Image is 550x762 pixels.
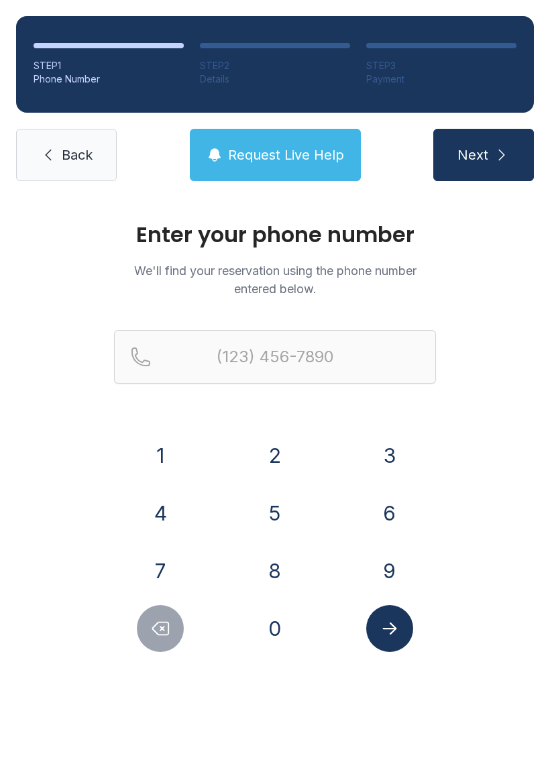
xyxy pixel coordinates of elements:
[34,59,184,72] div: STEP 1
[114,224,436,246] h1: Enter your phone number
[200,72,350,86] div: Details
[228,146,344,164] span: Request Live Help
[114,330,436,384] input: Reservation phone number
[137,432,184,479] button: 1
[366,605,413,652] button: Submit lookup form
[366,59,516,72] div: STEP 3
[137,490,184,537] button: 4
[114,262,436,298] p: We'll find your reservation using the phone number entered below.
[366,72,516,86] div: Payment
[34,72,184,86] div: Phone Number
[366,547,413,594] button: 9
[137,547,184,594] button: 7
[200,59,350,72] div: STEP 2
[252,605,298,652] button: 0
[252,490,298,537] button: 5
[252,547,298,594] button: 8
[366,432,413,479] button: 3
[62,146,93,164] span: Back
[457,146,488,164] span: Next
[252,432,298,479] button: 2
[366,490,413,537] button: 6
[137,605,184,652] button: Delete number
